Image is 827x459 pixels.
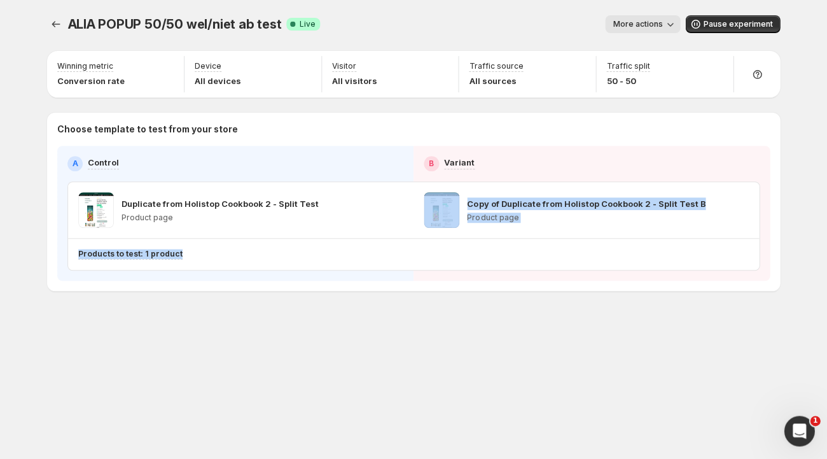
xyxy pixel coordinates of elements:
iframe: Intercom live chat [784,416,814,446]
button: Pause experiment [685,15,780,33]
p: Control [88,156,119,169]
h2: B [429,159,434,169]
p: Device [195,61,221,71]
p: All sources [469,74,523,87]
span: More actions [613,19,662,29]
p: Traffic source [469,61,523,71]
p: All devices [195,74,241,87]
p: Products to test: 1 product [78,249,183,259]
p: 50 - 50 [606,74,650,87]
p: Copy of Duplicate from Holistop Cookbook 2 - Split Test B [467,197,705,210]
img: Copy of Duplicate from Holistop Cookbook 2 - Split Test B [424,192,459,228]
button: Experiments [47,15,65,33]
p: Product page [122,213,319,223]
p: Duplicate from Holistop Cookbook 2 - Split Test [122,197,319,210]
p: All visitors [332,74,377,87]
p: Traffic split [606,61,650,71]
span: Live [299,19,315,29]
h2: A [73,159,78,169]
p: Choose template to test from your store [57,123,770,136]
span: Pause experiment [703,19,772,29]
p: Variant [444,156,475,169]
p: Conversion rate [57,74,125,87]
span: ALIA POPUP 50/50 wel/niet ab test [67,17,281,32]
p: Product page [467,213,705,223]
span: 1 [810,416,820,426]
img: Duplicate from Holistop Cookbook 2 - Split Test [78,192,114,228]
p: Visitor [332,61,356,71]
p: Winning metric [57,61,113,71]
button: More actions [605,15,680,33]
